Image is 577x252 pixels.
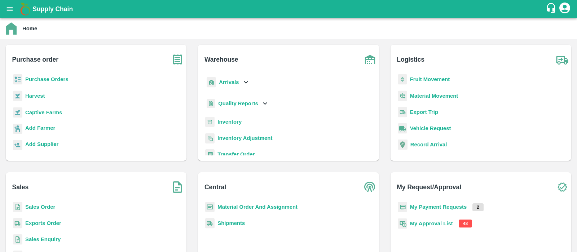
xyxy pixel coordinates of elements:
[361,178,379,196] img: central
[398,140,408,150] img: recordArrival
[398,107,407,118] img: delivery
[25,204,55,210] a: Sales Order
[205,218,215,229] img: shipments
[410,109,438,115] a: Export Trip
[459,220,472,227] p: 48
[410,76,450,82] a: Fruit Movement
[217,135,272,141] a: Inventory Adjustment
[410,204,467,210] a: My Payment Requests
[205,149,215,160] img: whTransfer
[218,101,258,106] b: Quality Reports
[25,76,69,82] a: Purchase Orders
[398,90,407,101] img: material
[558,1,571,17] div: account of current user
[207,99,215,108] img: qualityReport
[398,74,407,85] img: fruit
[553,178,571,196] img: check
[25,125,55,131] b: Add Farmer
[25,93,45,99] a: Harvest
[410,125,451,131] a: Vehicle Request
[205,74,250,90] div: Arrivals
[25,220,61,226] a: Exports Order
[398,218,407,229] img: approval
[205,202,215,212] img: centralMaterial
[398,202,407,212] img: payment
[18,2,32,16] img: logo
[410,221,453,226] a: My Approval List
[472,203,484,211] p: 2
[204,54,238,65] b: Warehouse
[13,124,22,134] img: farmer
[205,96,269,111] div: Quality Reports
[13,234,22,245] img: sales
[25,141,58,147] b: Add Supplier
[13,202,22,212] img: sales
[217,204,298,210] a: Material Order And Assignment
[217,220,245,226] a: Shipments
[219,79,239,85] b: Arrivals
[25,124,55,134] a: Add Farmer
[22,26,37,31] b: Home
[410,93,458,99] a: Material Movement
[217,119,242,125] a: Inventory
[25,140,58,150] a: Add Supplier
[205,117,215,127] img: whInventory
[410,142,447,147] a: Record Arrival
[553,50,571,68] img: truck
[168,178,186,196] img: soSales
[168,50,186,68] img: purchase
[546,3,558,16] div: customer-support
[205,133,215,143] img: inventory
[207,77,216,88] img: whArrival
[12,54,58,65] b: Purchase order
[204,182,226,192] b: Central
[13,218,22,229] img: shipments
[397,54,424,65] b: Logistics
[397,182,461,192] b: My Request/Approval
[398,123,407,134] img: vehicle
[32,4,546,14] a: Supply Chain
[1,1,18,17] button: open drawer
[361,50,379,68] img: warehouse
[13,90,22,101] img: harvest
[12,182,29,192] b: Sales
[13,74,22,85] img: reciept
[217,151,255,157] a: Transfer Order
[25,110,62,115] a: Captive Farms
[13,107,22,118] img: harvest
[13,140,22,150] img: supplier
[32,5,73,13] b: Supply Chain
[25,236,61,242] a: Sales Enquiry
[6,22,17,35] img: home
